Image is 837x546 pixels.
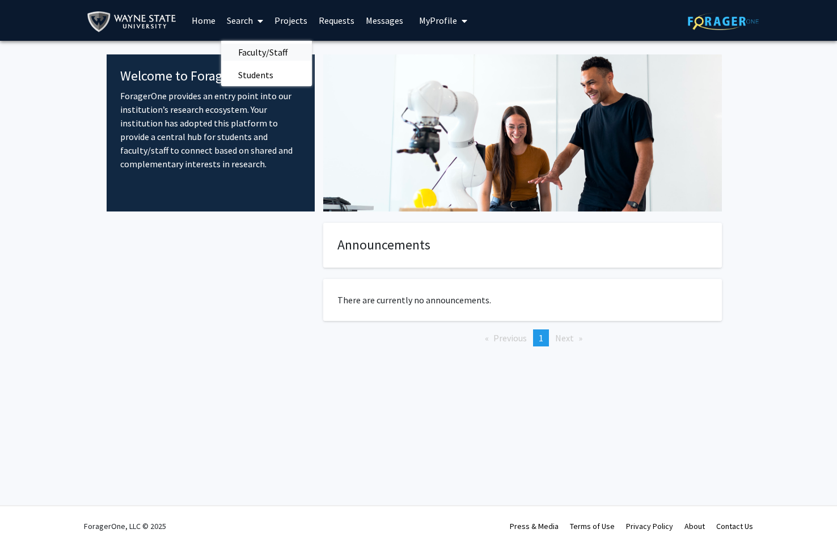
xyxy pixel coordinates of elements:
[9,495,48,537] iframe: Chat
[510,521,559,531] a: Press & Media
[323,329,722,346] ul: Pagination
[337,237,708,253] h4: Announcements
[120,89,301,171] p: ForagerOne provides an entry point into our institution’s research ecosystem. Your institution ha...
[570,521,615,531] a: Terms of Use
[87,9,181,35] img: Wayne State University Logo
[221,64,290,86] span: Students
[221,66,312,83] a: Students
[313,1,360,40] a: Requests
[716,521,753,531] a: Contact Us
[269,1,313,40] a: Projects
[626,521,673,531] a: Privacy Policy
[539,332,543,344] span: 1
[120,68,301,84] h4: Welcome to ForagerOne
[323,54,722,211] img: Cover Image
[419,15,457,26] span: My Profile
[221,1,269,40] a: Search
[493,332,527,344] span: Previous
[688,12,759,30] img: ForagerOne Logo
[337,293,708,307] p: There are currently no announcements.
[360,1,409,40] a: Messages
[186,1,221,40] a: Home
[555,332,574,344] span: Next
[221,44,312,61] a: Faculty/Staff
[684,521,705,531] a: About
[221,41,305,64] span: Faculty/Staff
[84,506,166,546] div: ForagerOne, LLC © 2025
